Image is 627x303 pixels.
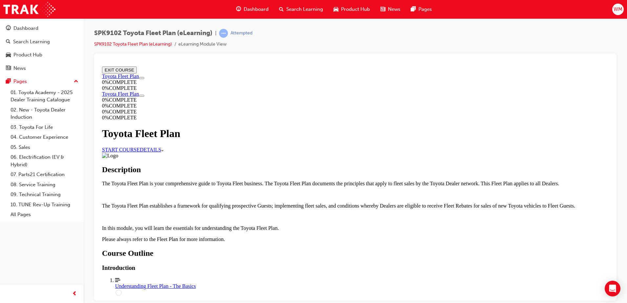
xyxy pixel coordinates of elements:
[3,51,509,57] div: 0 % COMPLETE
[3,89,19,95] img: Logo
[13,38,50,46] div: Search Learning
[341,6,370,13] span: Product Hub
[6,39,10,45] span: search-icon
[231,3,274,16] a: guage-iconDashboard
[16,213,509,232] a: Understanding Fleet Plan - The Basics
[334,5,338,13] span: car-icon
[3,45,509,51] div: 0 % COMPLETE
[3,101,509,110] h2: Description
[16,219,509,225] div: Understanding Fleet Plan - The Basics
[6,26,11,31] span: guage-icon
[94,30,212,37] span: SPK9102 Toyota Fleet Plan (eLearning)
[3,64,509,76] h1: Toyota Fleet Plan
[3,200,509,208] h3: Introduction
[3,21,509,27] div: 0 % COMPLETE
[3,15,509,21] div: 0 % COMPLETE
[236,5,241,13] span: guage-icon
[8,170,81,180] a: 07. Parts21 Certification
[40,83,62,89] span: DETAILS
[6,52,11,58] span: car-icon
[8,105,81,122] a: 02. New - Toyota Dealer Induction
[3,27,94,45] section: Course Information
[8,88,81,105] a: 01. Toyota Academy - 2025 Dealer Training Catalogue
[178,41,227,48] li: eLearning Module View
[614,6,622,13] span: WM
[8,180,81,190] a: 08. Service Training
[13,25,38,32] div: Dashboard
[274,3,328,16] a: search-iconSearch Learning
[406,3,437,16] a: pages-iconPages
[6,79,11,85] span: pages-icon
[388,6,400,13] span: News
[8,132,81,142] a: 04. Customer Experience
[3,62,81,74] a: News
[3,27,40,33] a: Toyota Fleet Plan
[219,29,228,38] span: learningRecordVerb_ATTEMPT-icon
[8,152,81,170] a: 06. Electrification (EV & Hybrid)
[3,161,509,167] p: In this module, you will learn the essentials for understanding the Toyota Fleet Plan.
[231,30,253,36] div: Attempted
[3,22,81,34] a: Dashboard
[8,142,81,152] a: 05. Sales
[3,185,509,194] h2: Course Outline
[3,75,81,88] button: Pages
[3,2,55,17] img: Trak
[411,5,416,13] span: pages-icon
[3,49,81,61] a: Product Hub
[6,66,11,71] span: news-icon
[3,33,94,39] div: 0 % COMPLETE
[328,3,375,16] a: car-iconProduct Hub
[40,83,64,89] a: DETAILS
[3,36,81,48] a: Search Learning
[612,4,624,15] button: WM
[279,5,284,13] span: search-icon
[3,10,40,15] a: Toyota Fleet Plan
[244,6,269,13] span: Dashboard
[72,290,77,298] span: prev-icon
[286,6,323,13] span: Search Learning
[3,3,37,10] button: EXIT COURSE
[605,281,620,296] div: Open Intercom Messenger
[3,139,509,145] p: The Toyota Fleet Plan establishes a framework for qualifying prospective Guests; implementing fle...
[3,21,81,75] button: DashboardSearch LearningProduct HubNews
[94,41,172,47] a: SPK9102 Toyota Fleet Plan (eLearning)
[8,210,81,220] a: All Pages
[3,39,94,45] div: 0 % COMPLETE
[8,190,81,200] a: 09. Technical Training
[380,5,385,13] span: news-icon
[13,78,27,85] div: Pages
[13,51,42,59] div: Product Hub
[8,122,81,132] a: 03. Toyota For Life
[8,200,81,210] a: 10. TUNE Rev-Up Training
[13,65,26,72] div: News
[215,30,216,37] span: |
[418,6,432,13] span: Pages
[3,117,509,123] p: The Toyota Fleet Plan is your comprehensive guide to Toyota Fleet business. The Toyota Fleet Plan...
[375,3,406,16] a: news-iconNews
[3,83,40,89] a: START COURSE
[3,172,509,178] p: Please always refer to the Fleet Plan for more information.
[74,77,78,86] span: up-icon
[3,10,509,27] section: Course Information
